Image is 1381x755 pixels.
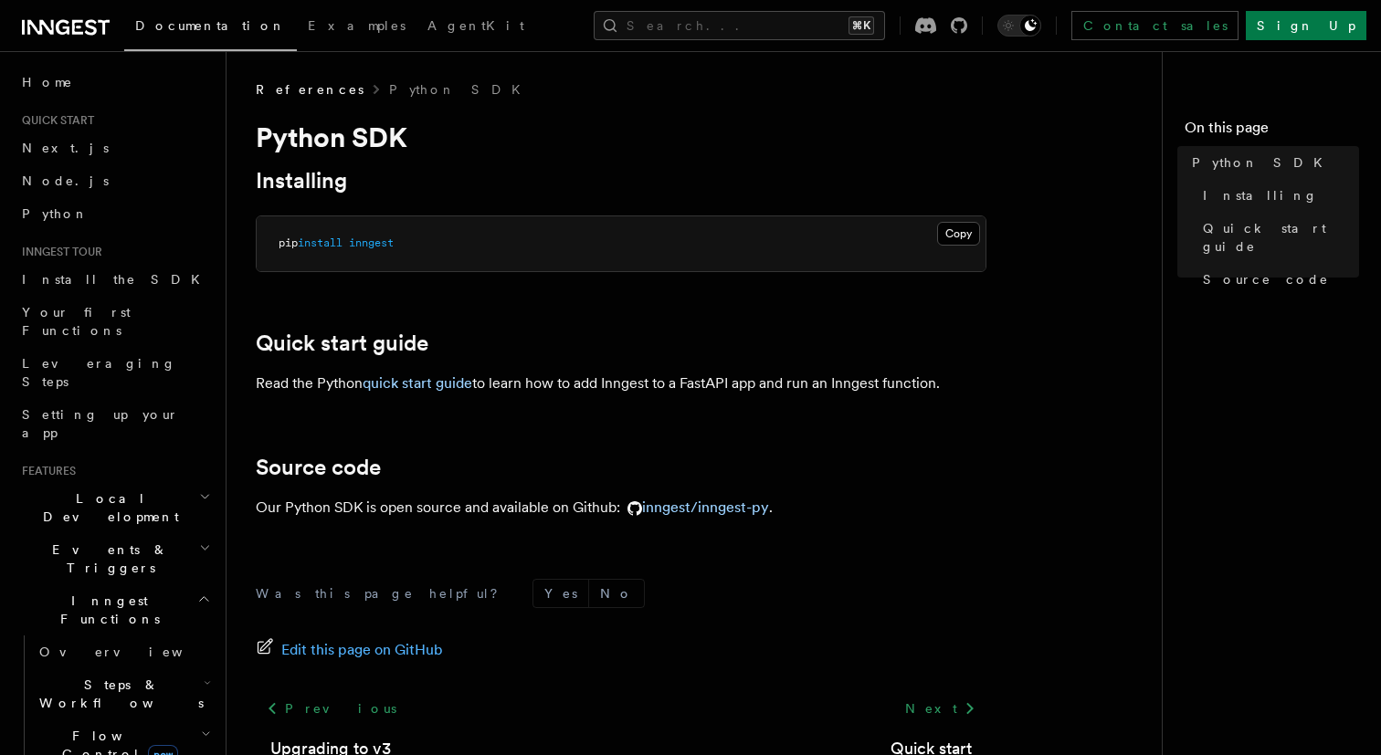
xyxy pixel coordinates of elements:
a: Overview [32,635,215,668]
a: Installing [256,168,347,194]
span: Overview [39,645,227,659]
a: Node.js [15,164,215,197]
button: No [589,580,644,607]
span: Leveraging Steps [22,356,176,389]
a: Quick start guide [1196,212,1359,263]
kbd: ⌘K [849,16,874,35]
span: Quick start guide [1203,219,1359,256]
a: Leveraging Steps [15,347,215,398]
span: Inngest Functions [15,592,197,628]
a: Edit this page on GitHub [256,637,443,663]
a: Next [894,692,986,725]
span: Node.js [22,173,109,188]
span: Quick start [15,113,94,128]
button: Search...⌘K [594,11,885,40]
span: Inngest tour [15,245,102,259]
button: Copy [937,222,980,246]
span: References [256,80,364,99]
span: AgentKit [427,18,524,33]
a: Install the SDK [15,263,215,296]
span: install [298,236,343,249]
span: Python [22,206,89,221]
span: Features [15,464,76,478]
button: Events & Triggers [15,533,215,584]
a: Python [15,197,215,230]
a: Python SDK [1185,146,1359,179]
span: Next.js [22,141,109,155]
a: Installing [1196,179,1359,212]
button: Toggle dark mode [997,15,1041,37]
span: Install the SDK [22,272,211,287]
span: Python SDK [1192,153,1334,172]
span: Local Development [15,489,199,526]
span: Edit this page on GitHub [281,637,443,663]
span: Your first Functions [22,305,131,338]
span: inngest [349,236,394,249]
a: Contact sales [1071,11,1239,40]
span: Documentation [135,18,286,33]
button: Local Development [15,482,215,533]
a: Source code [256,455,381,480]
a: Sign Up [1246,11,1366,40]
a: Quick start guide [256,330,428,356]
h4: On this page [1185,117,1359,146]
a: Setting up your app [15,398,215,449]
a: inngest/inngest-py [620,498,769,516]
a: Your first Functions [15,296,215,347]
span: Source code [1203,270,1329,288]
a: AgentKit [416,5,535,49]
a: Home [15,66,215,99]
a: quick start guide [363,374,472,392]
a: Next.js [15,131,215,164]
p: Read the Python to learn how to add Inngest to a FastAPI app and run an Inngest function. [256,371,986,396]
a: Examples [297,5,416,49]
a: Documentation [124,5,297,51]
span: pip [279,236,298,249]
a: Source code [1196,263,1359,296]
span: Setting up your app [22,407,179,440]
span: Home [22,73,73,91]
a: Python SDK [389,80,532,99]
button: Steps & Workflows [32,668,215,719]
button: Yes [533,580,588,607]
h1: Python SDK [256,121,986,153]
span: Steps & Workflows [32,676,204,712]
span: Examples [308,18,406,33]
span: Installing [1203,186,1318,204]
button: Inngest Functions [15,584,215,635]
a: Previous [256,692,406,725]
span: Events & Triggers [15,540,199,577]
p: Our Python SDK is open source and available on Github: . [256,495,986,520]
p: Was this page helpful? [256,584,511,603]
